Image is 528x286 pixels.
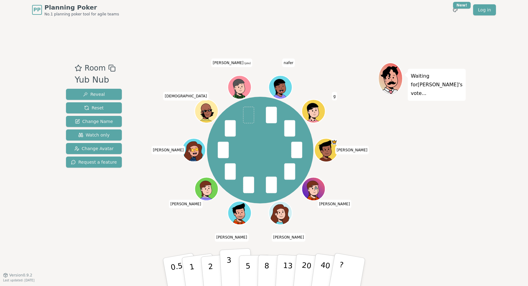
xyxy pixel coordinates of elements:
[473,4,496,15] a: Log in
[318,200,352,208] span: Click to change your name
[151,146,185,154] span: Click to change your name
[335,146,369,154] span: Click to change your name
[84,105,104,111] span: Reset
[75,74,115,86] div: Yub Nub
[450,4,461,15] button: New!
[3,279,35,282] span: Last updated: [DATE]
[44,3,119,12] span: Planning Poker
[66,102,122,113] button: Reset
[332,139,337,145] span: Jim is the host
[83,91,105,97] span: Reveal
[163,92,208,100] span: Click to change your name
[453,2,471,9] div: New!
[9,273,32,278] span: Version 0.9.2
[33,6,40,14] span: PP
[44,12,119,17] span: No.1 planning poker tool for agile teams
[71,159,117,165] span: Request a feature
[75,118,113,125] span: Change Name
[169,200,203,208] span: Click to change your name
[78,132,110,138] span: Watch only
[66,143,122,154] button: Change Avatar
[66,89,122,100] button: Reveal
[66,157,122,168] button: Request a feature
[411,72,463,98] p: Waiting for [PERSON_NAME] 's vote...
[282,58,295,67] span: Click to change your name
[3,273,32,278] button: Version0.9.2
[215,233,249,242] span: Click to change your name
[74,145,114,152] span: Change Avatar
[332,92,337,100] span: Click to change your name
[75,63,82,74] button: Add as favourite
[244,62,251,64] span: (you)
[229,76,251,98] button: Click to change your avatar
[66,116,122,127] button: Change Name
[272,233,306,242] span: Click to change your name
[85,63,105,74] span: Room
[32,3,119,17] a: PPPlanning PokerNo.1 planning poker tool for agile teams
[211,58,252,67] span: Click to change your name
[66,129,122,141] button: Watch only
